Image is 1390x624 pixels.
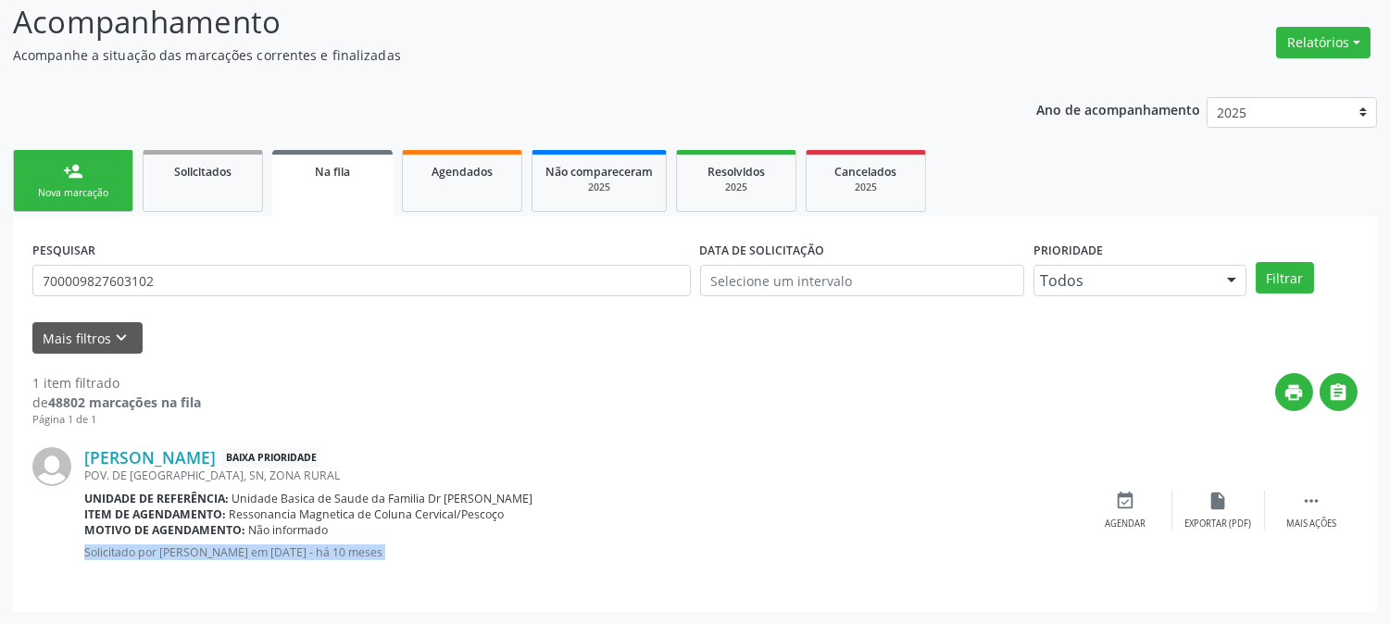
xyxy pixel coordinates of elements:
b: Item de agendamento: [84,506,226,522]
span: Ressonancia Magnetica de Coluna Cervical/Pescoço [230,506,505,522]
span: Unidade Basica de Saude da Familia Dr [PERSON_NAME] [232,491,533,506]
div: Mais ações [1286,518,1336,530]
i:  [1329,382,1349,403]
div: Agendar [1106,518,1146,530]
div: de [32,393,201,412]
a: [PERSON_NAME] [84,447,216,468]
span: Cancelados [835,164,897,180]
button: print [1275,373,1313,411]
p: Acompanhe a situação das marcações correntes e finalizadas [13,45,968,65]
b: Unidade de referência: [84,491,229,506]
div: Exportar (PDF) [1185,518,1252,530]
span: Solicitados [174,164,232,180]
button:  [1320,373,1358,411]
div: POV. DE [GEOGRAPHIC_DATA], SN, ZONA RURAL [84,468,1080,483]
i:  [1301,491,1321,511]
input: Selecione um intervalo [700,265,1024,296]
span: Baixa Prioridade [222,448,320,468]
div: Nova marcação [27,186,119,200]
div: 2025 [820,181,912,194]
p: Solicitado por [PERSON_NAME] em [DATE] - há 10 meses [84,544,1080,560]
div: 1 item filtrado [32,373,201,393]
span: Na fila [315,164,350,180]
label: PESQUISAR [32,236,95,265]
button: Relatórios [1276,27,1371,58]
div: 2025 [545,181,653,194]
div: 2025 [690,181,783,194]
img: img [32,447,71,486]
strong: 48802 marcações na fila [48,393,201,411]
span: Agendados [432,164,493,180]
input: Nome, CNS [32,265,691,296]
div: person_add [63,161,83,181]
button: Mais filtroskeyboard_arrow_down [32,322,143,355]
span: Todos [1040,271,1208,290]
i: keyboard_arrow_down [112,328,132,348]
label: Prioridade [1033,236,1103,265]
span: Não informado [249,522,329,538]
p: Ano de acompanhamento [1036,97,1200,120]
span: Não compareceram [545,164,653,180]
i: insert_drive_file [1208,491,1229,511]
span: Resolvidos [708,164,765,180]
b: Motivo de agendamento: [84,522,245,538]
i: print [1284,382,1305,403]
button: Filtrar [1256,262,1314,293]
i: event_available [1116,491,1136,511]
div: Página 1 de 1 [32,412,201,428]
label: DATA DE SOLICITAÇÃO [700,236,825,265]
